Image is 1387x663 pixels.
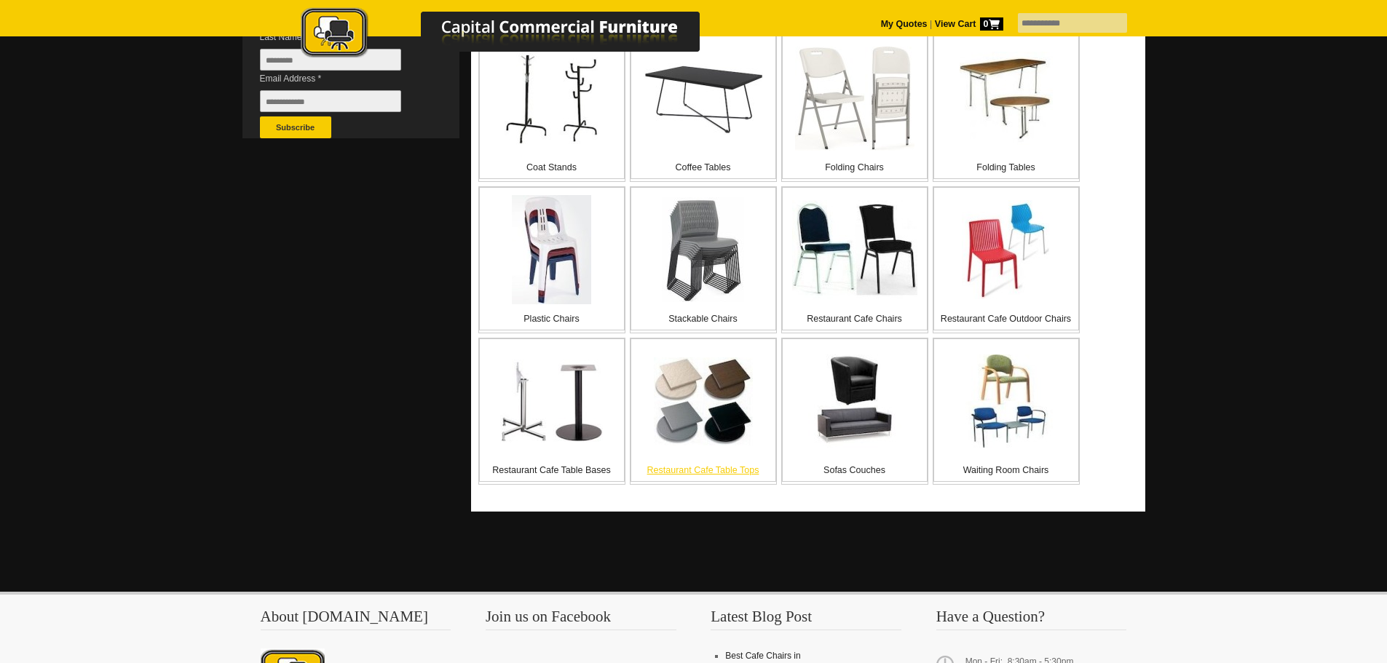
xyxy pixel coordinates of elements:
[783,311,927,326] p: Restaurant Cafe Chairs
[795,47,914,151] img: Folding Chairs
[934,463,1078,477] p: Waiting Room Chairs
[478,35,625,182] a: Coat Stands Coat Stands
[933,186,1080,333] a: Restaurant Cafe Outdoor Chairs Restaurant Cafe Outdoor Chairs
[260,49,401,71] input: Last Name *
[260,71,423,86] span: Email Address *
[781,338,928,485] a: Sofas Couches Sofas Couches
[792,200,917,300] img: Restaurant Cafe Chairs
[960,52,1053,145] img: Folding Tables
[630,338,777,485] a: Restaurant Cafe Table Tops Restaurant Cafe Table Tops
[960,354,1053,448] img: Waiting Room Chairs
[711,609,901,630] h3: Latest Blog Post
[933,35,1080,182] a: Folding Tables Folding Tables
[260,30,423,44] span: Last Name *
[935,19,1003,29] strong: View Cart
[644,63,763,135] img: Coffee Tables
[630,35,777,182] a: Coffee Tables Coffee Tables
[881,19,928,29] a: My Quotes
[260,90,401,112] input: Email Address *
[480,463,624,477] p: Restaurant Cafe Table Bases
[478,186,625,333] a: Plastic Chairs Plastic Chairs
[478,338,625,485] a: Restaurant Cafe Table Bases Restaurant Cafe Table Bases
[631,463,775,477] p: Restaurant Cafe Table Tops
[980,17,1003,31] span: 0
[500,360,603,443] img: Restaurant Cafe Table Bases
[933,338,1080,485] a: Waiting Room Chairs Waiting Room Chairs
[480,160,624,175] p: Coat Stands
[808,354,901,448] img: Sofas Couches
[480,311,624,326] p: Plastic Chairs
[934,160,1078,175] p: Folding Tables
[260,116,331,138] button: Subscribe
[783,160,927,175] p: Folding Chairs
[505,52,599,144] img: Coat Stands
[962,200,1050,299] img: Restaurant Cafe Outdoor Chairs
[654,357,753,445] img: Restaurant Cafe Table Tops
[630,186,777,333] a: Stackable Chairs Stackable Chairs
[512,195,591,304] img: Plastic Chairs
[781,186,928,333] a: Restaurant Cafe Chairs Restaurant Cafe Chairs
[261,7,770,60] img: Capital Commercial Furniture Logo
[662,197,744,302] img: Stackable Chairs
[631,160,775,175] p: Coffee Tables
[932,19,1003,29] a: View Cart0
[783,463,927,477] p: Sofas Couches
[781,35,928,182] a: Folding Chairs Folding Chairs
[486,609,676,630] h3: Join us on Facebook
[934,311,1078,326] p: Restaurant Cafe Outdoor Chairs
[261,609,451,630] h3: About [DOMAIN_NAME]
[631,311,775,326] p: Stackable Chairs
[261,7,770,65] a: Capital Commercial Furniture Logo
[936,609,1127,630] h3: Have a Question?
